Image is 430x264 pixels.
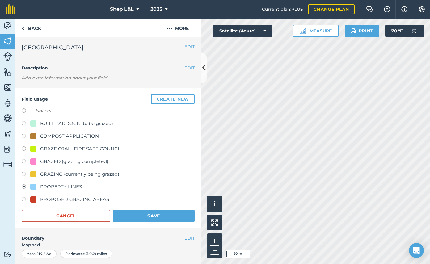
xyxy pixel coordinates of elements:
div: Open Intercom Messenger [409,243,424,258]
button: Satellite (Azure) [213,25,272,37]
img: svg+xml;base64,PD94bWwgdmVyc2lvbj0iMS4wIiBlbmNvZGluZz0idXRmLTgiPz4KPCEtLSBHZW5lcmF0b3I6IEFkb2JlIE... [408,25,420,37]
button: i [207,196,222,212]
div: BUILT PADDOCK (to be grazed) [40,120,113,127]
div: PROPERTY LINES [40,183,82,191]
img: Two speech bubbles overlapping with the left bubble in the forefront [366,6,373,12]
img: Four arrows, one pointing top left, one top right, one bottom right and the last bottom left [211,219,218,226]
span: 2025 [150,6,162,13]
img: Ruler icon [300,28,306,34]
span: Current plan : PLUS [262,6,303,13]
img: svg+xml;base64,PHN2ZyB4bWxucz0iaHR0cDovL3d3dy53My5vcmcvMjAwMC9zdmciIHdpZHRoPSIxOSIgaGVpZ2h0PSIyNC... [350,27,356,35]
span: Shep L&L [110,6,134,13]
h4: Field usage [22,94,195,104]
img: fieldmargin Logo [6,4,15,14]
h4: Description [22,65,195,71]
img: svg+xml;base64,PHN2ZyB4bWxucz0iaHR0cDovL3d3dy53My5vcmcvMjAwMC9zdmciIHdpZHRoPSI1NiIgaGVpZ2h0PSI2MC... [3,36,12,46]
button: EDIT [184,65,195,71]
img: svg+xml;base64,PHN2ZyB4bWxucz0iaHR0cDovL3d3dy53My5vcmcvMjAwMC9zdmciIHdpZHRoPSIxNyIgaGVpZ2h0PSIxNy... [401,6,407,13]
button: 78 °F [385,25,424,37]
div: Area : 214.2 Ac [22,250,57,258]
img: svg+xml;base64,PHN2ZyB4bWxucz0iaHR0cDovL3d3dy53My5vcmcvMjAwMC9zdmciIHdpZHRoPSI1NiIgaGVpZ2h0PSI2MC... [3,67,12,77]
button: Measure [293,25,339,37]
div: Perimeter : 3.069 miles [60,250,112,258]
a: Change plan [308,4,355,14]
img: A question mark icon [383,6,391,12]
img: svg+xml;base64,PD94bWwgdmVyc2lvbj0iMS4wIiBlbmNvZGluZz0idXRmLTgiPz4KPCEtLSBHZW5lcmF0b3I6IEFkb2JlIE... [3,52,12,61]
button: EDIT [184,43,195,50]
button: Print [345,25,379,37]
div: PROPOSED GRAZING AREAS [40,196,109,203]
a: Back [15,19,47,37]
div: GRAZING (currently being grazed) [40,170,119,178]
img: svg+xml;base64,PD94bWwgdmVyc2lvbj0iMS4wIiBlbmNvZGluZz0idXRmLTgiPz4KPCEtLSBHZW5lcmF0b3I6IEFkb2JlIE... [3,21,12,30]
span: [GEOGRAPHIC_DATA] [22,43,83,52]
img: svg+xml;base64,PD94bWwgdmVyc2lvbj0iMS4wIiBlbmNvZGluZz0idXRmLTgiPz4KPCEtLSBHZW5lcmF0b3I6IEFkb2JlIE... [3,114,12,123]
label: -- Not set -- [30,107,57,115]
img: svg+xml;base64,PHN2ZyB4bWxucz0iaHR0cDovL3d3dy53My5vcmcvMjAwMC9zdmciIHdpZHRoPSI5IiBoZWlnaHQ9IjI0Ii... [22,25,24,32]
button: Cancel [22,210,110,222]
div: GRAZED (grazing completed) [40,158,108,165]
h4: Boundary [15,228,184,241]
span: Mapped [15,241,201,248]
button: EDIT [184,235,195,241]
button: + [210,237,219,246]
button: Create new [151,94,195,104]
img: svg+xml;base64,PHN2ZyB4bWxucz0iaHR0cDovL3d3dy53My5vcmcvMjAwMC9zdmciIHdpZHRoPSIyMCIgaGVpZ2h0PSIyNC... [167,25,173,32]
img: svg+xml;base64,PD94bWwgdmVyc2lvbj0iMS4wIiBlbmNvZGluZz0idXRmLTgiPz4KPCEtLSBHZW5lcmF0b3I6IEFkb2JlIE... [3,251,12,257]
img: svg+xml;base64,PD94bWwgdmVyc2lvbj0iMS4wIiBlbmNvZGluZz0idXRmLTgiPz4KPCEtLSBHZW5lcmF0b3I6IEFkb2JlIE... [3,160,12,169]
img: svg+xml;base64,PD94bWwgdmVyc2lvbj0iMS4wIiBlbmNvZGluZz0idXRmLTgiPz4KPCEtLSBHZW5lcmF0b3I6IEFkb2JlIE... [3,145,12,154]
div: GRAZE OJAI - FIRE SAFE COUNCIL [40,145,122,153]
em: Add extra information about your field [22,75,107,81]
div: COMPOST APPLICATION [40,132,99,140]
img: svg+xml;base64,PD94bWwgdmVyc2lvbj0iMS4wIiBlbmNvZGluZz0idXRmLTgiPz4KPCEtLSBHZW5lcmF0b3I6IEFkb2JlIE... [3,129,12,138]
button: Save [113,210,195,222]
img: svg+xml;base64,PHN2ZyB4bWxucz0iaHR0cDovL3d3dy53My5vcmcvMjAwMC9zdmciIHdpZHRoPSI1NiIgaGVpZ2h0PSI2MC... [3,83,12,92]
img: A cog icon [418,6,425,12]
span: i [214,200,216,208]
span: 78 ° F [391,25,403,37]
button: More [154,19,201,37]
img: svg+xml;base64,PD94bWwgdmVyc2lvbj0iMS4wIiBlbmNvZGluZz0idXRmLTgiPz4KPCEtLSBHZW5lcmF0b3I6IEFkb2JlIE... [3,98,12,107]
button: – [210,246,219,255]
